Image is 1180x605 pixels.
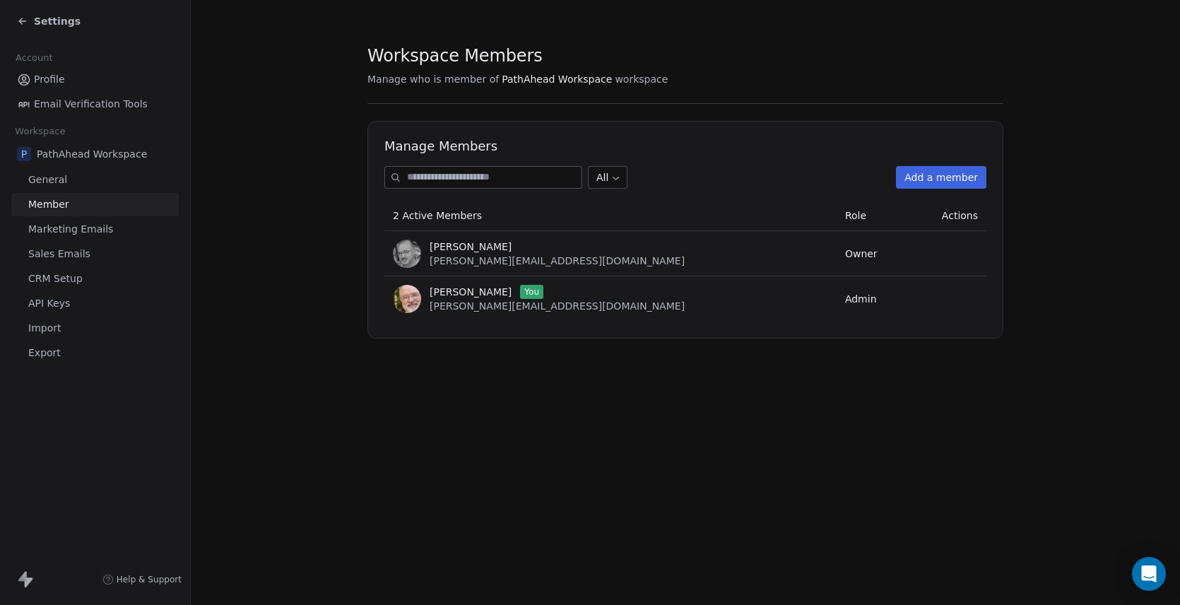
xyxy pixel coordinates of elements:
[845,293,877,305] span: Admin
[28,222,113,237] span: Marketing Emails
[384,138,986,155] h1: Manage Members
[845,210,866,221] span: Role
[845,248,878,259] span: Owner
[502,72,612,86] span: PathAhead Workspace
[9,121,71,142] span: Workspace
[942,210,978,221] span: Actions
[34,97,148,112] span: Email Verification Tools
[520,285,543,299] span: You
[367,72,499,86] span: Manage who is member of
[28,247,90,262] span: Sales Emails
[11,168,179,192] a: General
[34,14,81,28] span: Settings
[1132,557,1166,591] div: Open Intercom Messenger
[615,72,668,86] span: workspace
[28,271,83,286] span: CRM Setup
[11,341,179,365] a: Export
[28,296,70,311] span: API Keys
[393,210,482,221] span: 2 Active Members
[11,292,179,315] a: API Keys
[9,47,59,69] span: Account
[17,14,81,28] a: Settings
[28,197,69,212] span: Member
[28,172,67,187] span: General
[11,242,179,266] a: Sales Emails
[11,218,179,241] a: Marketing Emails
[393,285,421,313] img: Steve_x800_60.jpg
[28,346,61,360] span: Export
[37,147,147,161] span: PathAhead Workspace
[430,255,685,266] span: [PERSON_NAME][EMAIL_ADDRESS][DOMAIN_NAME]
[430,285,512,299] span: [PERSON_NAME]
[11,317,179,340] a: Import
[393,240,421,268] img: Steve-2017-1a.jpg
[117,574,182,585] span: Help & Support
[430,240,512,254] span: [PERSON_NAME]
[102,574,182,585] a: Help & Support
[896,166,986,189] button: Add a member
[367,45,542,66] span: Workspace Members
[11,68,179,91] a: Profile
[17,147,31,161] span: P
[430,300,685,312] span: [PERSON_NAME][EMAIL_ADDRESS][DOMAIN_NAME]
[11,93,179,116] a: Email Verification Tools
[11,267,179,290] a: CRM Setup
[11,193,179,216] a: Member
[34,72,65,87] span: Profile
[28,321,61,336] span: Import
